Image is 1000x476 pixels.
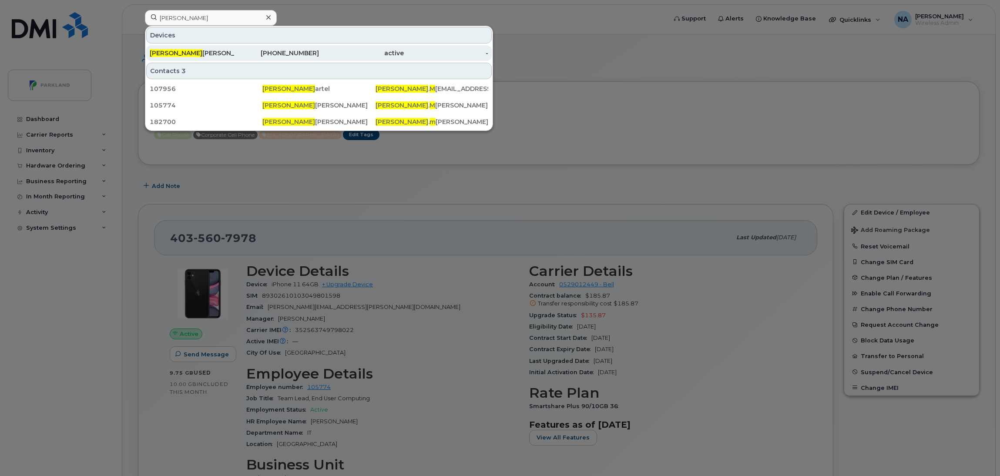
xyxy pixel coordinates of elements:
span: [PERSON_NAME] [376,101,428,109]
div: 107956 [150,84,262,93]
span: [PERSON_NAME] [150,49,202,57]
div: Devices [146,27,492,44]
span: [PERSON_NAME] [376,85,428,93]
div: . [PERSON_NAME][EMAIL_ADDRESS][DOMAIN_NAME] [376,117,488,126]
span: [PERSON_NAME] [262,118,315,126]
a: 182700[PERSON_NAME][PERSON_NAME][PERSON_NAME].m[PERSON_NAME][EMAIL_ADDRESS][DOMAIN_NAME] [146,114,492,130]
div: . [PERSON_NAME][EMAIL_ADDRESS][DOMAIN_NAME] [376,101,488,110]
div: [PERSON_NAME] [150,49,235,57]
div: Contacts [146,63,492,79]
div: - [404,49,489,57]
span: [PERSON_NAME] [262,101,315,109]
div: [PERSON_NAME] [262,117,375,126]
a: 107956[PERSON_NAME]artel[PERSON_NAME].M[EMAIL_ADDRESS][DOMAIN_NAME] [146,81,492,97]
div: . [EMAIL_ADDRESS][DOMAIN_NAME] [376,84,488,93]
div: [PERSON_NAME] [262,101,375,110]
div: [PHONE_NUMBER] [235,49,319,57]
div: artel [262,84,375,93]
div: active [319,49,404,57]
span: M [430,101,435,109]
span: [PERSON_NAME] [376,118,428,126]
span: 3 [181,67,186,75]
span: [PERSON_NAME] [262,85,315,93]
span: m [430,118,436,126]
span: M [430,85,435,93]
a: [PERSON_NAME][PERSON_NAME][PHONE_NUMBER]active- [146,45,492,61]
div: 105774 [150,101,262,110]
a: 105774[PERSON_NAME][PERSON_NAME][PERSON_NAME].M[PERSON_NAME][EMAIL_ADDRESS][DOMAIN_NAME] [146,97,492,113]
div: 182700 [150,117,262,126]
